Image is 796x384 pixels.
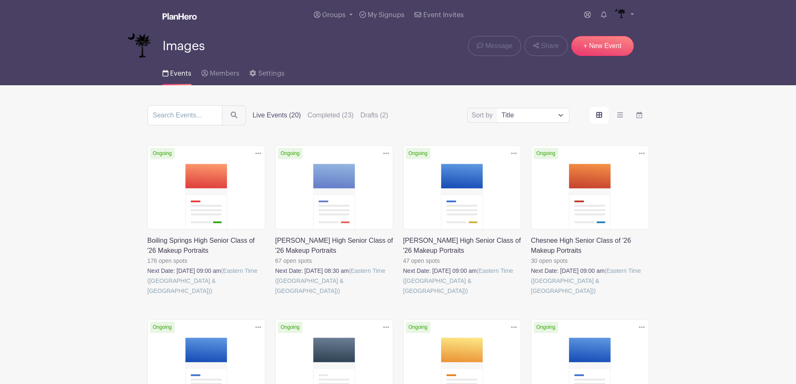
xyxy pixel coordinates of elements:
a: + New Event [571,36,634,56]
a: Settings [249,58,284,85]
img: logo_white-6c42ec7e38ccf1d336a20a19083b03d10ae64f83f12c07503d8b9e83406b4c7d.svg [163,13,197,20]
input: Search Events... [148,105,222,125]
span: Event Invites [423,12,464,18]
span: Members [210,70,239,77]
span: Events [170,70,191,77]
span: Share [541,41,559,51]
a: Members [201,58,239,85]
span: Message [485,41,512,51]
img: IMAGES%20logo%20transparenT%20PNG%20s.png [613,8,627,22]
label: Drafts (2) [360,110,388,120]
div: order and view [590,107,649,124]
a: Events [163,58,191,85]
label: Live Events (20) [253,110,301,120]
span: Settings [258,70,285,77]
a: Share [524,36,567,56]
a: Message [468,36,521,56]
span: Groups [322,12,346,18]
label: Sort by [472,110,496,120]
span: Images [163,39,205,53]
img: IMAGES%20logo%20transparenT%20PNG%20s.png [127,33,153,58]
label: Completed (23) [308,110,353,120]
div: filters [253,110,389,120]
span: My Signups [368,12,404,18]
